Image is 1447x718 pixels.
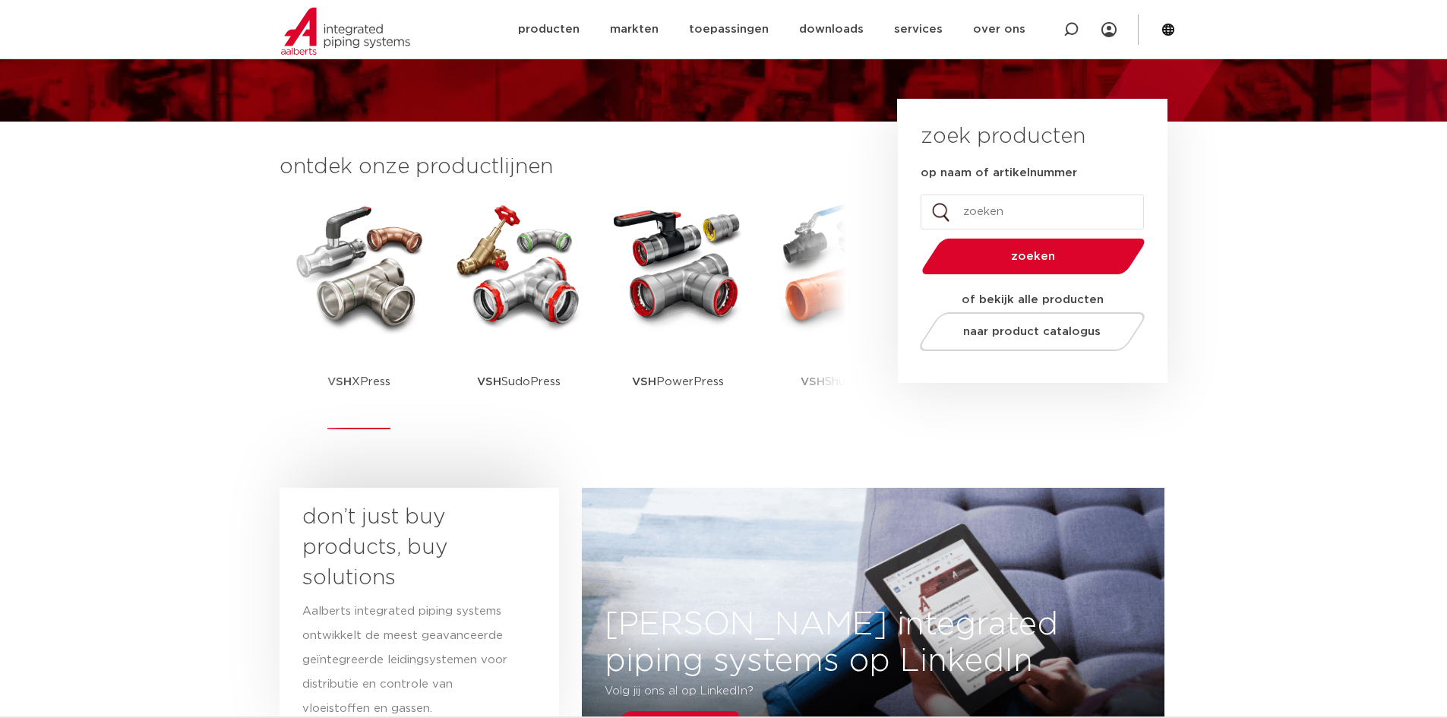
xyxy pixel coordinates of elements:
a: naar product catalogus [915,312,1148,351]
p: Shurjoint [801,334,874,429]
span: zoeken [961,251,1106,262]
p: SudoPress [477,334,561,429]
a: VSHPowerPress [610,198,747,429]
h3: don’t just buy products, buy solutions [302,502,509,593]
span: naar product catalogus [963,326,1101,337]
strong: of bekijk alle producten [962,294,1104,305]
strong: VSH [477,376,501,387]
h3: [PERSON_NAME] integrated piping systems op LinkedIn [583,606,1165,679]
strong: VSH [632,376,656,387]
strong: VSH [327,376,352,387]
label: op naam of artikelnummer [921,166,1077,181]
a: VSHXPress [291,198,428,429]
p: XPress [327,334,390,429]
a: VSHSudoPress [450,198,587,429]
input: zoeken [921,195,1144,229]
p: Volg jij ons al op LinkedIn? [605,679,1051,704]
a: VSHShurjoint [769,198,906,429]
strong: VSH [801,376,825,387]
h3: ontdek onze productlijnen [280,152,846,182]
button: zoeken [915,237,1151,276]
p: PowerPress [632,334,724,429]
h3: zoek producten [921,122,1085,152]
